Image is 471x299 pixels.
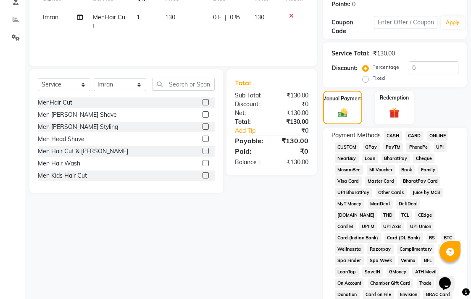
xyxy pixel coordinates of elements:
[396,199,421,209] span: DefiDeal
[384,233,423,243] span: Card (DL Bank)
[381,210,395,220] span: THD
[332,18,374,36] div: Coupon Code
[38,159,80,168] div: Men Hair Wash
[368,199,393,209] span: MariDeal
[398,256,418,265] span: Venmo
[421,256,434,265] span: BFL
[381,222,404,231] span: UPI Axis
[367,165,395,175] span: MI Voucher
[335,256,364,265] span: Spa Finder
[438,244,451,254] span: Nift
[407,222,434,231] span: UPI Union
[43,13,58,21] span: Imran
[436,265,463,291] iframe: chat widget
[384,131,402,141] span: CASH
[272,109,315,118] div: ₹130.00
[332,49,370,58] div: Service Total:
[272,118,315,126] div: ₹130.00
[335,108,350,118] img: _cash.svg
[335,199,364,209] span: MyT Money
[434,142,447,152] span: UPI
[229,100,272,109] div: Discount:
[272,91,315,100] div: ₹130.00
[335,210,377,220] span: [DOMAIN_NAME]
[335,154,359,163] span: NearBuy
[413,154,434,163] span: Cheque
[38,147,128,156] div: Men Hair Cut & [PERSON_NAME]
[38,135,84,144] div: Men Head Shave
[368,278,413,288] span: Chamber Gift Card
[229,146,272,156] div: Paid:
[362,154,378,163] span: Loan
[418,165,438,175] span: Family
[137,13,140,21] span: 1
[335,188,372,197] span: UPI BharatPay
[386,107,403,119] img: _gift.svg
[387,267,409,277] span: GMoney
[406,142,430,152] span: PhonePe
[229,91,272,100] div: Sub Total:
[335,165,363,175] span: MosamBee
[332,131,381,140] span: Payment Methods
[380,94,409,102] label: Redemption
[332,64,358,73] div: Discount:
[165,13,175,21] span: 130
[359,222,377,231] span: UPI M
[272,158,315,167] div: ₹130.00
[38,171,87,180] div: Men Kids Hair Cut
[410,188,443,197] span: Juice by MCB
[399,165,415,175] span: Bank
[399,210,412,220] span: TCL
[229,126,279,135] a: Add Tip
[38,110,117,119] div: Men [PERSON_NAME] Shave
[382,154,410,163] span: BharatPay
[229,158,272,167] div: Balance :
[383,142,403,152] span: PayTM
[279,126,315,135] div: ₹0
[93,13,125,30] span: MenHair Cut
[335,233,381,243] span: Card (Indian Bank)
[272,146,315,156] div: ₹0
[362,267,383,277] span: SaveIN
[38,123,118,131] div: Men [PERSON_NAME] Styling
[367,244,394,254] span: Razorpay
[225,13,226,22] span: |
[153,78,215,91] input: Search or Scan
[230,13,240,22] span: 0 %
[397,244,435,254] span: Complimentary
[372,74,385,82] label: Fixed
[441,233,455,243] span: BTC
[363,142,380,152] span: GPay
[415,210,434,220] span: CEdge
[426,233,438,243] span: RS
[373,49,395,58] div: ₹130.00
[400,176,441,186] span: BharatPay Card
[417,278,434,288] span: Trade
[365,176,397,186] span: Master Card
[229,109,272,118] div: Net:
[374,16,437,29] input: Enter Offer / Coupon Code
[335,278,364,288] span: On Account
[38,98,72,107] div: MenHair Cut
[229,136,272,146] div: Payable:
[372,63,399,71] label: Percentage
[412,267,439,277] span: ATH Movil
[405,131,424,141] span: CARD
[376,188,407,197] span: Other Cards
[335,142,359,152] span: CUSTOM
[235,79,254,87] span: Total
[441,16,465,29] button: Apply
[229,118,272,126] div: Total:
[254,13,264,21] span: 130
[272,100,315,109] div: ₹0
[335,222,356,231] span: Card M
[367,256,395,265] span: Spa Week
[335,176,362,186] span: Visa Card
[323,95,363,102] label: Manual Payment
[427,131,449,141] span: ONLINE
[335,267,359,277] span: LoanTap
[335,244,364,254] span: Wellnessta
[272,136,315,146] div: ₹130.00
[213,13,221,22] span: 0 F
